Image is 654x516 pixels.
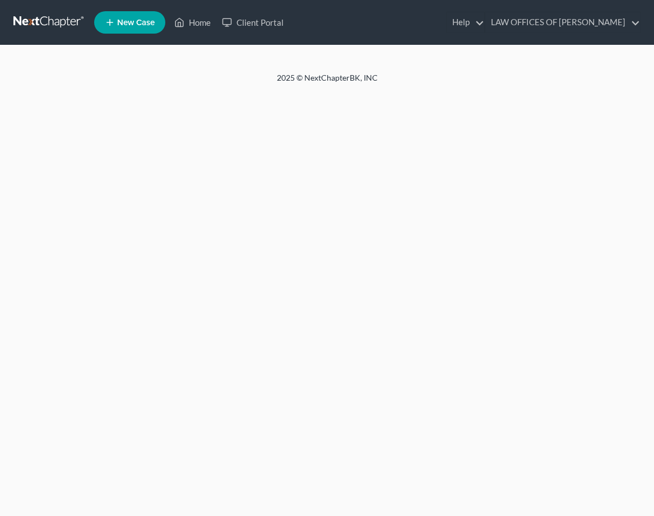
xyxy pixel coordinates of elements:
new-legal-case-button: New Case [94,11,165,34]
div: 2025 © NextChapterBK, INC [58,72,596,92]
a: LAW OFFICES OF [PERSON_NAME] [485,12,640,32]
a: Client Portal [216,12,289,32]
a: Home [169,12,216,32]
a: Help [447,12,484,32]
